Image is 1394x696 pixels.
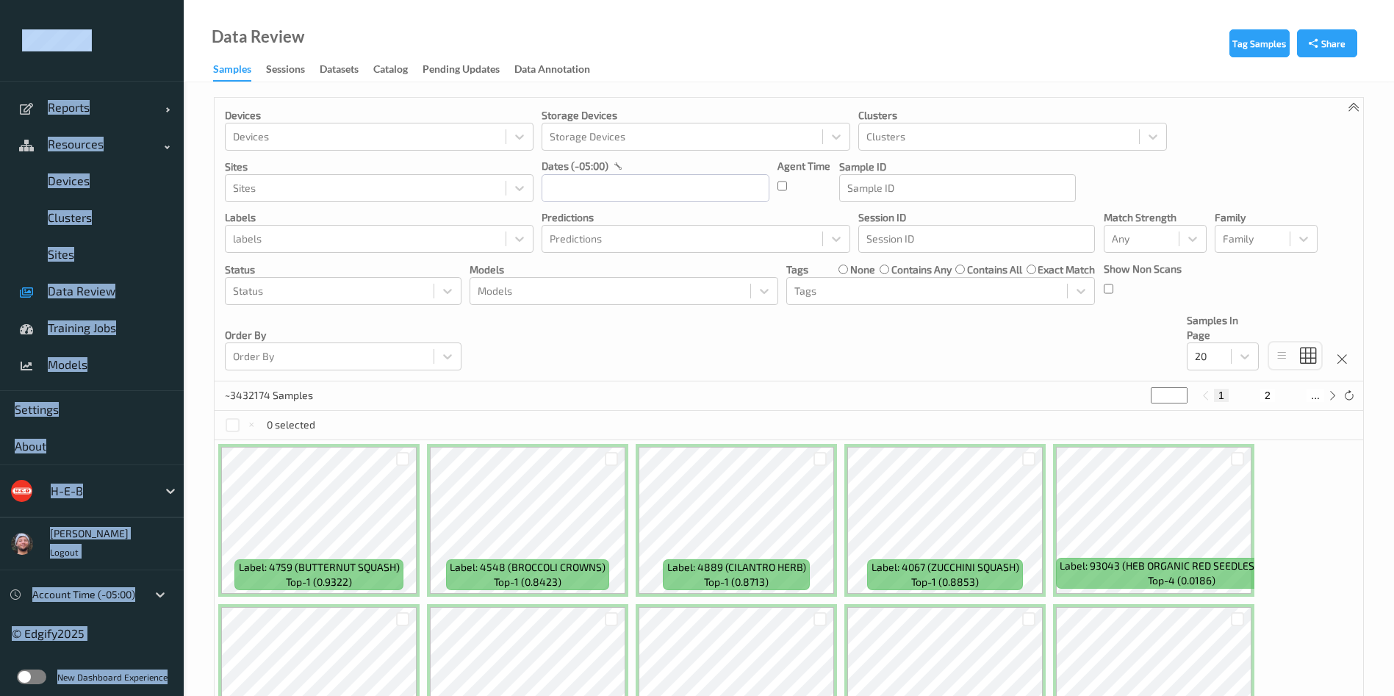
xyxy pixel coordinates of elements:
[225,108,533,123] p: Devices
[514,62,590,80] div: Data Annotation
[911,575,979,589] span: top-1 (0.8853)
[1038,262,1095,277] label: exact match
[967,262,1022,277] label: contains all
[212,29,304,44] div: Data Review
[423,60,514,80] a: Pending Updates
[514,60,605,80] a: Data Annotation
[704,575,769,589] span: top-1 (0.8713)
[267,417,315,432] p: 0 selected
[266,62,305,80] div: Sessions
[872,560,1019,575] span: Label: 4067 (ZUCCHINI SQUASH)
[1187,313,1259,342] p: Samples In Page
[1104,210,1207,225] p: Match Strength
[286,575,352,589] span: top-1 (0.9322)
[850,262,875,277] label: none
[1214,389,1229,402] button: 1
[225,388,335,403] p: ~3432174 Samples
[858,108,1167,123] p: Clusters
[450,560,606,575] span: Label: 4548 (BROCCOLI CROWNS)
[667,560,806,575] span: Label: 4889 (CILANTRO HERB)
[777,159,830,173] p: Agent Time
[423,62,500,80] div: Pending Updates
[1307,389,1324,402] button: ...
[891,262,952,277] label: contains any
[839,159,1076,174] p: Sample ID
[1215,210,1318,225] p: Family
[1060,559,1304,573] span: Label: 93043 (HEB ORGANIC RED SEEDLESS GRAPES)
[225,328,461,342] p: Order By
[320,60,373,80] a: Datasets
[1148,573,1215,588] span: top-4 (0.0186)
[225,262,461,277] p: Status
[1297,29,1357,57] button: Share
[320,62,359,80] div: Datasets
[1260,389,1275,402] button: 2
[786,262,808,277] p: Tags
[373,62,408,80] div: Catalog
[213,62,251,82] div: Samples
[266,60,320,80] a: Sessions
[542,159,608,173] p: dates (-05:00)
[542,210,850,225] p: Predictions
[213,60,266,82] a: Samples
[373,60,423,80] a: Catalog
[470,262,778,277] p: Models
[239,560,400,575] span: Label: 4759 (BUTTERNUT SQUASH)
[225,210,533,225] p: labels
[858,210,1095,225] p: Session ID
[225,159,533,174] p: Sites
[494,575,561,589] span: top-1 (0.8423)
[1104,262,1182,276] p: Show Non Scans
[542,108,850,123] p: Storage Devices
[1229,29,1290,57] button: Tag Samples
